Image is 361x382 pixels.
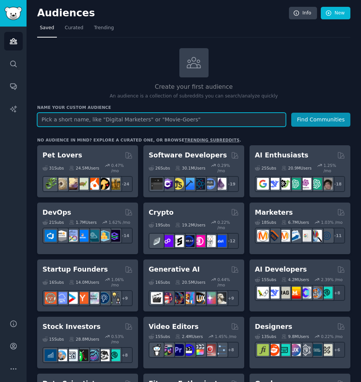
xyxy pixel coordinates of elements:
[278,344,290,356] img: UI_Design
[66,178,78,190] img: leopardgeckos
[66,292,78,304] img: startup
[268,230,279,242] img: bigseo
[172,178,184,190] img: learnjavascript
[310,287,322,299] img: llmops
[183,235,195,247] img: web3
[329,228,345,244] div: + 11
[77,230,88,242] img: DevOpsLinks
[215,344,226,356] img: postproduction
[300,344,311,356] img: userexperience
[268,344,279,356] img: logodesign
[45,292,57,304] img: EntrepreneurRideAlong
[45,230,57,242] img: azuredevops
[289,230,301,242] img: Emailmarketing
[215,235,226,247] img: defi_
[215,334,237,339] div: 1.45 % /mo
[55,230,67,242] img: AWS_Certified_Experts
[204,344,216,356] img: Youtubevideo
[55,349,67,361] img: ValueInvesting
[42,277,64,288] div: 16 Sub s
[87,178,99,190] img: cockatiel
[151,344,163,356] img: gopro
[42,220,64,225] div: 21 Sub s
[149,220,170,230] div: 19 Sub s
[98,349,110,361] img: swingtrading
[300,287,311,299] img: OpenSourceAI
[98,230,110,242] img: aws_cdk
[215,178,226,190] img: elixir
[37,7,289,19] h2: Audiences
[40,25,54,31] span: Saved
[42,151,82,160] h2: Pet Lovers
[321,230,333,242] img: OnlineMarketing
[223,233,239,249] div: + 12
[108,349,120,361] img: technicalanalysis
[98,292,110,304] img: Entrepreneurship
[37,113,286,127] input: Pick a short name, like "Digital Marketers" or "Movie-Goers"
[329,176,345,192] div: + 18
[281,277,309,282] div: 4.2M Users
[193,344,205,356] img: finalcutpro
[149,151,227,160] h2: Software Developers
[278,287,290,299] img: Rag
[175,163,205,173] div: 30.1M Users
[45,349,57,361] img: dividends
[300,178,311,190] img: OpenAIDev
[109,220,130,225] div: 1.62 % /mo
[257,344,269,356] img: typography
[281,220,309,225] div: 6.7M Users
[77,178,88,190] img: turtle
[42,334,64,344] div: 15 Sub s
[66,349,78,361] img: Forex
[183,292,195,304] img: sdforall
[193,292,205,304] img: FluxAI
[268,287,279,299] img: DeepSeek
[111,277,133,288] div: 1.06 % /mo
[204,292,216,304] img: starryai
[87,230,99,242] img: platformengineering
[87,292,99,304] img: indiehackers
[193,235,205,247] img: defiblockchain
[42,322,100,332] h2: Stock Investors
[117,347,133,363] div: + 8
[108,292,120,304] img: growmybusiness
[321,7,350,20] a: New
[62,22,86,38] a: Curated
[257,287,269,299] img: LangChain
[291,113,350,127] button: Find Communities
[289,287,301,299] img: MistralAI
[149,208,174,217] h2: Crypto
[255,265,307,274] h2: AI Developers
[149,334,170,339] div: 15 Sub s
[183,178,195,190] img: iOSProgramming
[310,178,322,190] img: chatgpt_prompts_
[69,334,99,344] div: 28.8M Users
[184,138,239,142] a: trending subreddits
[175,220,205,230] div: 19.2M Users
[117,228,133,244] div: + 14
[162,178,173,190] img: csharp
[217,163,239,173] div: 0.29 % /mo
[149,265,200,274] h2: Generative AI
[172,292,184,304] img: deepdream
[255,151,308,160] h2: AI Enthusiasts
[42,163,64,173] div: 31 Sub s
[255,322,292,332] h2: Designers
[268,178,279,190] img: DeepSeek
[69,277,99,288] div: 14.0M Users
[37,93,350,100] p: An audience is a collection of subreddits you can search/analyze quickly
[329,285,345,301] div: + 8
[37,105,350,110] h3: Name your custom audience
[175,334,203,339] div: 2.4M Users
[255,277,276,282] div: 15 Sub s
[162,344,173,356] img: editors
[77,349,88,361] img: Trading
[321,287,333,299] img: AIDevelopersSociety
[5,7,22,20] img: GummySearch logo
[321,344,333,356] img: UX_Design
[149,163,170,173] div: 26 Sub s
[193,178,205,190] img: reactnative
[321,277,343,282] div: 2.39 % /mo
[255,334,276,339] div: 13 Sub s
[42,265,108,274] h2: Startup Founders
